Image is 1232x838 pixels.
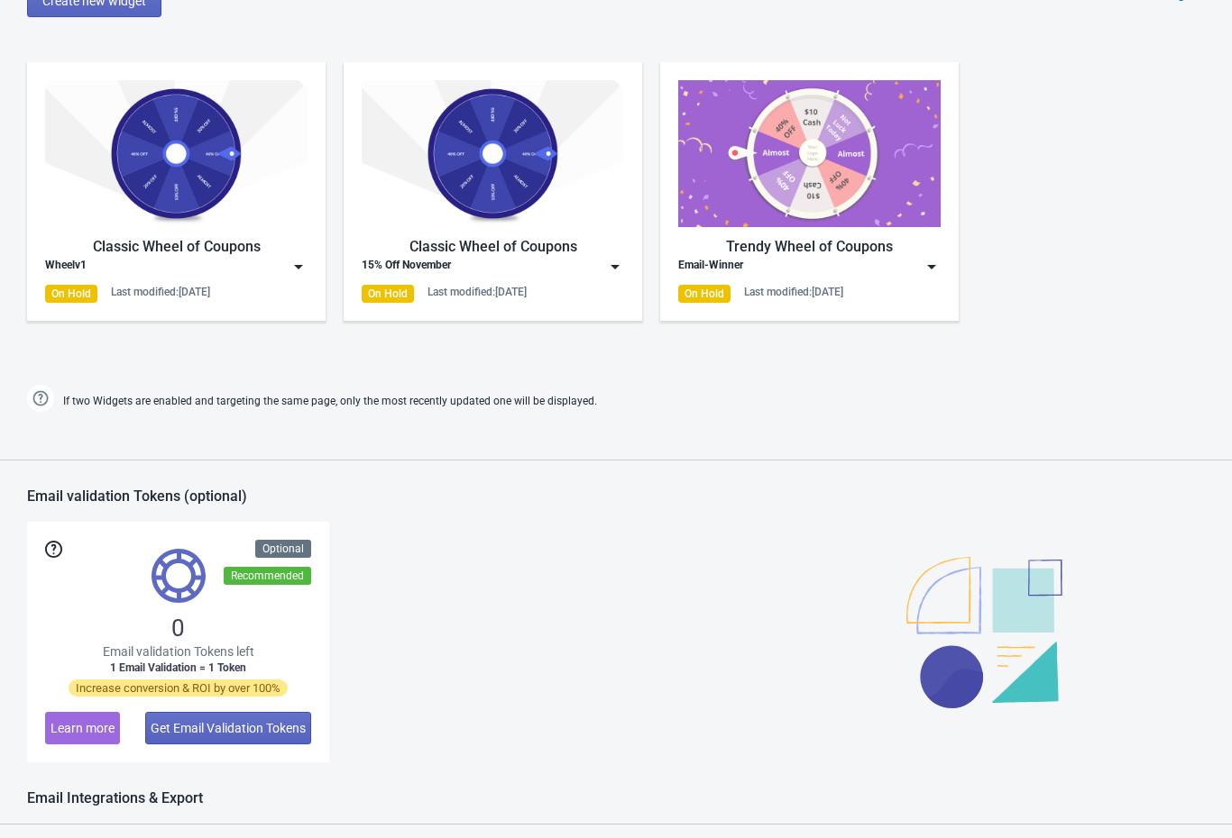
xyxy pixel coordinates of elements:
img: tokens.svg [152,549,206,603]
div: On Hold [678,285,731,303]
div: Classic Wheel of Coupons [45,236,308,258]
img: trendy_game.png [678,80,941,227]
img: dropdown.png [923,258,941,276]
button: Get Email Validation Tokens [145,712,311,744]
img: classic_game.jpg [45,80,308,227]
div: Wheelv1 [45,258,87,276]
div: 15% Off November [362,258,451,276]
span: Get Email Validation Tokens [151,721,306,735]
img: dropdown.png [290,258,308,276]
div: Email-Winner [678,258,743,276]
div: Optional [255,540,311,558]
span: Email validation Tokens left [103,642,254,660]
span: 0 [171,614,185,642]
div: On Hold [362,285,414,303]
span: Increase conversion & ROI by over 100% [69,679,288,697]
button: Learn more [45,712,120,744]
img: classic_game.jpg [362,80,624,227]
img: help.png [27,385,54,412]
div: Last modified: [DATE] [428,285,527,299]
div: On Hold [45,285,97,303]
div: Recommended [224,567,311,585]
span: Learn more [51,721,115,735]
div: Trendy Wheel of Coupons [678,236,941,258]
span: If two Widgets are enabled and targeting the same page, only the most recently updated one will b... [63,387,597,416]
div: Last modified: [DATE] [744,285,843,299]
span: 1 Email Validation = 1 Token [110,660,246,675]
div: Classic Wheel of Coupons [362,236,624,258]
img: illustration.svg [906,557,1062,708]
img: dropdown.png [606,258,624,276]
div: Last modified: [DATE] [111,285,210,299]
